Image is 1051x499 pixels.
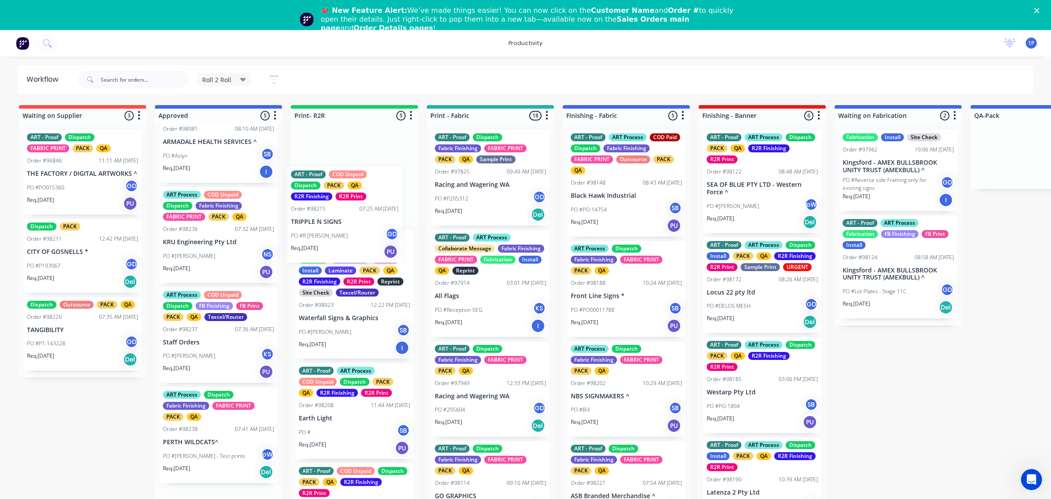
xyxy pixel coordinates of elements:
[321,6,738,33] div: We’ve made things easier! You can now click on the and to quickly open their details. Just right-...
[300,12,314,26] img: Profile image for Team
[354,24,433,32] b: Order Details pages
[321,15,689,32] b: Sales Orders main page
[101,71,188,88] input: Search for orders...
[321,6,407,15] b: 📣 New Feature Alert:
[26,74,63,85] div: Workflow
[16,37,29,50] img: Factory
[504,37,547,50] div: productivity
[202,75,231,84] span: Roll 2 Roll
[668,6,699,15] b: Order #
[591,6,655,15] b: Customer Name
[1034,8,1043,13] div: Close
[1028,39,1035,47] span: 1P
[1021,469,1042,490] iframe: Intercom live chat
